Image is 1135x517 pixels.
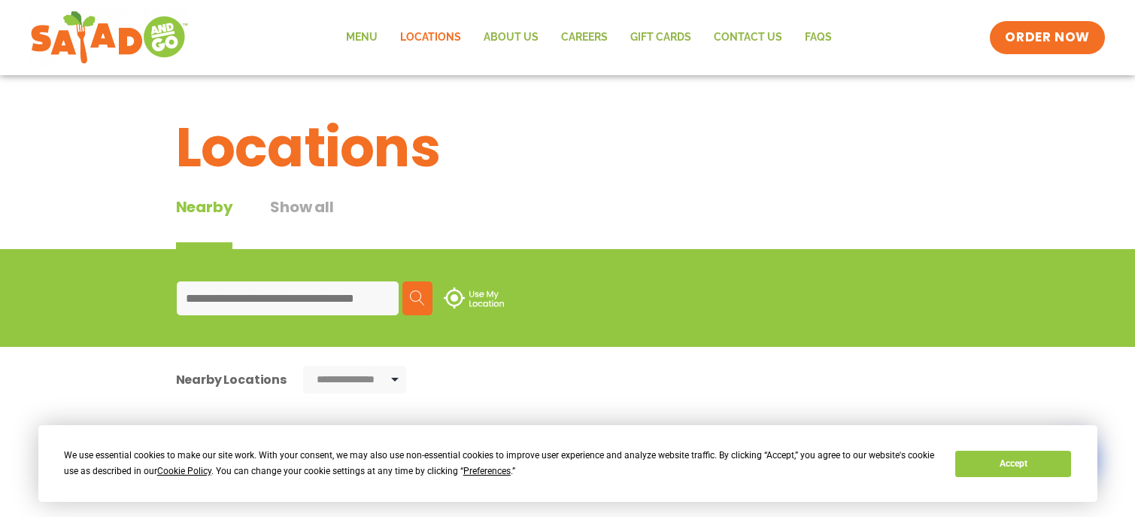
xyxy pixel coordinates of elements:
h1: Locations [176,107,960,188]
div: Nearby Locations [176,370,287,389]
div: We use essential cookies to make our site work. With your consent, we may also use non-essential ... [64,448,937,479]
a: Menu [335,20,389,55]
img: new-SAG-logo-768×292 [30,8,189,68]
span: Cookie Policy [157,466,211,476]
a: Careers [550,20,619,55]
button: Accept [955,451,1071,477]
a: ORDER NOW [990,21,1104,54]
button: Show all [270,196,333,249]
a: Locations [389,20,472,55]
div: Cookie Consent Prompt [38,425,1097,502]
div: Tabbed content [176,196,372,249]
a: GIFT CARDS [619,20,703,55]
a: FAQs [794,20,843,55]
span: ORDER NOW [1005,29,1089,47]
a: Contact Us [703,20,794,55]
span: Preferences [463,466,511,476]
a: About Us [472,20,550,55]
nav: Menu [335,20,843,55]
img: search.svg [410,290,425,306]
div: Nearby [176,196,233,249]
img: use-location.svg [444,287,504,309]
